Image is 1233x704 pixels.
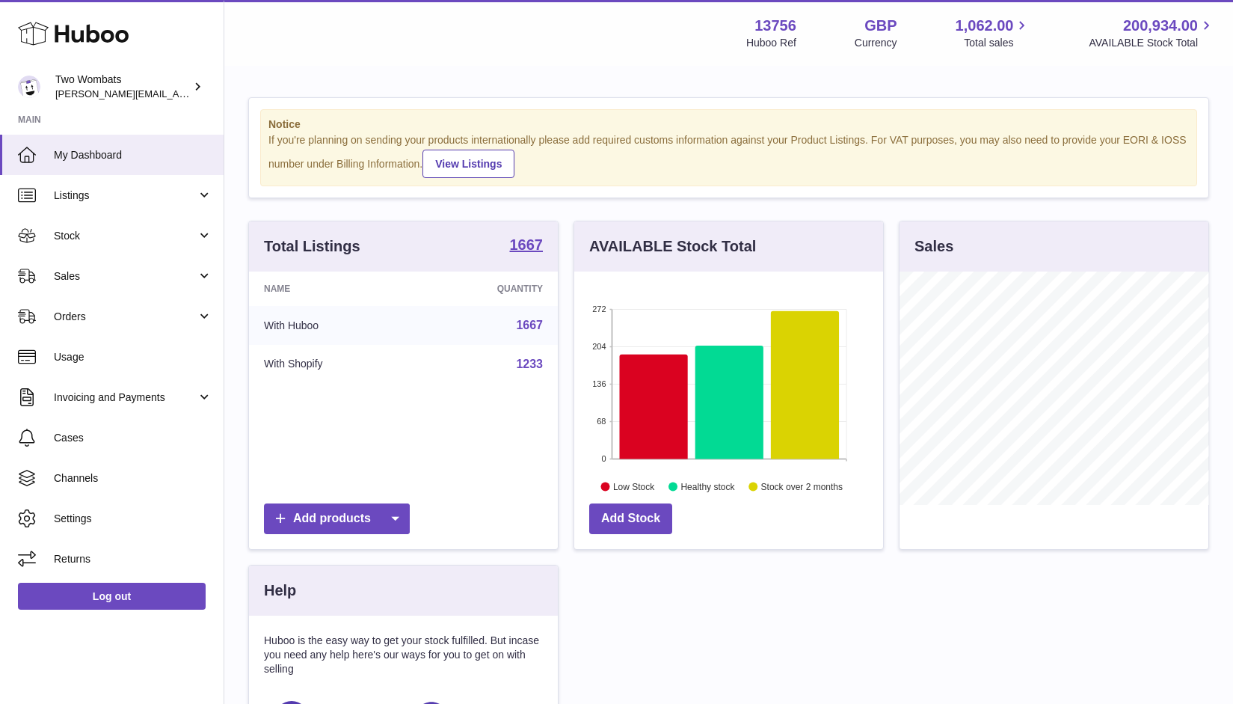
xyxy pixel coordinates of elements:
text: Healthy stock [680,481,735,492]
strong: 1667 [510,237,544,252]
a: 1667 [510,237,544,255]
td: With Huboo [249,306,416,345]
img: philip.carroll@twowombats.com [18,76,40,98]
span: Channels [54,471,212,486]
th: Quantity [416,272,558,306]
text: 204 [592,342,606,351]
div: Huboo Ref [746,36,796,50]
span: Stock [54,229,197,243]
a: View Listings [422,150,514,178]
span: Cases [54,431,212,445]
a: Log out [18,583,206,610]
div: If you're planning on sending your products internationally please add required customs informati... [268,133,1189,178]
a: 200,934.00 AVAILABLE Stock Total [1089,16,1215,50]
text: 136 [592,379,606,388]
a: 1233 [516,358,543,370]
span: Settings [54,512,212,526]
span: AVAILABLE Stock Total [1089,36,1215,50]
span: 200,934.00 [1123,16,1198,36]
text: Low Stock [613,481,655,492]
h3: Sales [914,236,953,257]
text: 272 [592,304,606,313]
a: 1,062.00 Total sales [956,16,1031,50]
div: Two Wombats [55,73,190,101]
h3: AVAILABLE Stock Total [589,236,756,257]
a: Add products [264,503,410,534]
strong: Notice [268,117,1189,132]
span: Orders [54,310,197,324]
span: Invoicing and Payments [54,391,197,405]
h3: Help [264,581,296,601]
a: 1667 [516,319,543,331]
span: 1,062.00 [956,16,1014,36]
span: [PERSON_NAME][EMAIL_ADDRESS][PERSON_NAME][DOMAIN_NAME] [55,88,380,100]
h3: Total Listings [264,236,360,257]
a: Add Stock [589,503,672,534]
span: Sales [54,269,197,284]
span: Usage [54,350,212,364]
div: Currency [855,36,897,50]
td: With Shopify [249,345,416,384]
span: Returns [54,552,212,566]
strong: 13756 [754,16,796,36]
span: My Dashboard [54,148,212,162]
text: 68 [597,417,606,426]
strong: GBP [864,16,897,36]
span: Total sales [964,36,1030,50]
p: Huboo is the easy way to get your stock fulfilled. But incase you need any help here's our ways f... [264,634,543,676]
th: Name [249,272,416,306]
text: 0 [601,454,606,463]
text: Stock over 2 months [761,481,843,492]
span: Listings [54,189,197,203]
